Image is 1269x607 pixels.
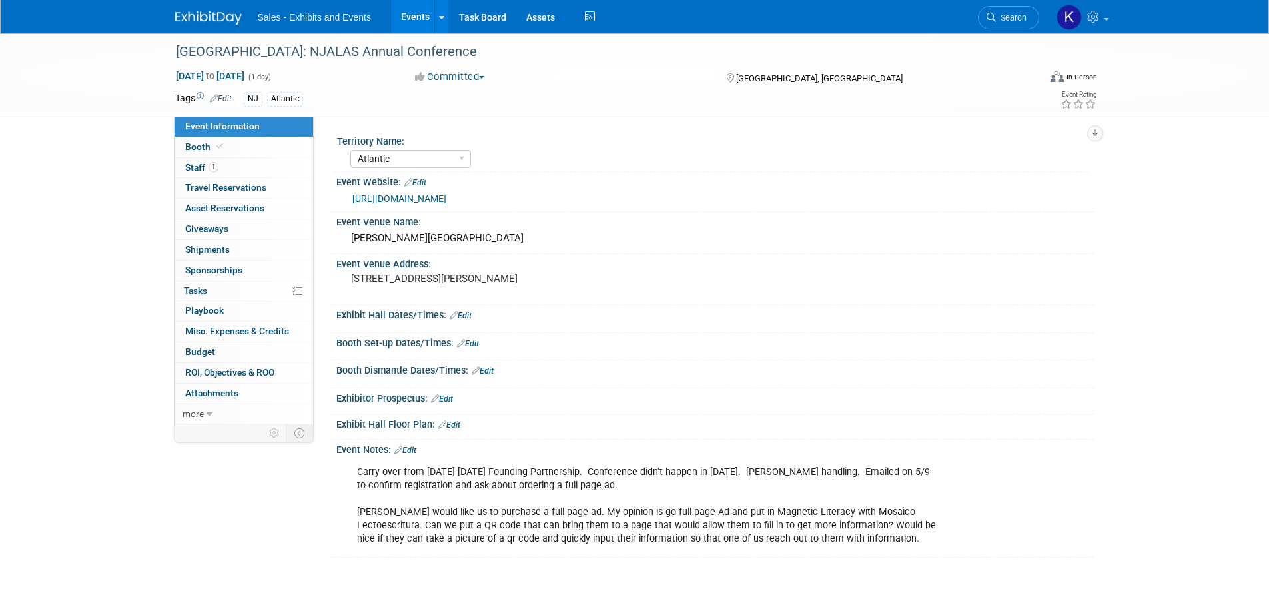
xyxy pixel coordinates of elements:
[204,71,216,81] span: to
[1057,5,1082,30] img: Kara Haven
[996,13,1027,23] span: Search
[1060,91,1096,98] div: Event Rating
[185,265,242,275] span: Sponsorships
[337,131,1088,148] div: Territory Name:
[184,285,207,296] span: Tasks
[185,203,264,213] span: Asset Reservations
[352,193,446,204] a: [URL][DOMAIN_NAME]
[978,6,1039,29] a: Search
[244,92,262,106] div: NJ
[286,424,313,442] td: Toggle Event Tabs
[185,244,230,255] span: Shipments
[175,240,313,260] a: Shipments
[336,254,1094,271] div: Event Venue Address:
[472,366,494,376] a: Edit
[346,228,1084,249] div: [PERSON_NAME][GEOGRAPHIC_DATA]
[457,339,479,348] a: Edit
[394,446,416,455] a: Edit
[175,322,313,342] a: Misc. Expenses & Credits
[336,212,1094,229] div: Event Venue Name:
[185,326,289,336] span: Misc. Expenses & Credits
[175,363,313,383] a: ROI, Objectives & ROO
[336,440,1094,457] div: Event Notes:
[175,137,313,157] a: Booth
[1066,72,1097,82] div: In-Person
[175,301,313,321] a: Playbook
[736,73,903,83] span: [GEOGRAPHIC_DATA], [GEOGRAPHIC_DATA]
[175,219,313,239] a: Giveaways
[175,384,313,404] a: Attachments
[336,388,1094,406] div: Exhibitor Prospectus:
[175,281,313,301] a: Tasks
[185,223,228,234] span: Giveaways
[209,162,218,172] span: 1
[404,178,426,187] a: Edit
[183,408,204,419] span: more
[175,117,313,137] a: Event Information
[410,70,490,84] button: Committed
[216,143,223,150] i: Booth reservation complete
[267,92,303,106] div: Atlantic
[185,388,238,398] span: Attachments
[961,69,1098,89] div: Event Format
[185,141,226,152] span: Booth
[336,414,1094,432] div: Exhibit Hall Floor Plan:
[336,305,1094,322] div: Exhibit Hall Dates/Times:
[175,11,242,25] img: ExhibitDay
[336,172,1094,189] div: Event Website:
[348,459,948,552] div: Carry over from [DATE]-[DATE] Founding Partnership. Conference didn't happen in [DATE]. [PERSON_N...
[185,305,224,316] span: Playbook
[438,420,460,430] a: Edit
[258,12,371,23] span: Sales - Exhibits and Events
[175,342,313,362] a: Budget
[175,199,313,219] a: Asset Reservations
[351,273,637,285] pre: [STREET_ADDRESS][PERSON_NAME]
[210,94,232,103] a: Edit
[175,178,313,198] a: Travel Reservations
[185,346,215,357] span: Budget
[171,40,1019,64] div: [GEOGRAPHIC_DATA]: NJALAS Annual Conference
[185,182,266,193] span: Travel Reservations
[336,333,1094,350] div: Booth Set-up Dates/Times:
[175,404,313,424] a: more
[263,424,286,442] td: Personalize Event Tab Strip
[1051,71,1064,82] img: Format-Inperson.png
[175,261,313,281] a: Sponsorships
[175,91,232,107] td: Tags
[175,70,245,82] span: [DATE] [DATE]
[336,360,1094,378] div: Booth Dismantle Dates/Times:
[431,394,453,404] a: Edit
[175,158,313,178] a: Staff1
[450,311,472,320] a: Edit
[185,162,218,173] span: Staff
[247,73,271,81] span: (1 day)
[185,121,260,131] span: Event Information
[185,367,274,378] span: ROI, Objectives & ROO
